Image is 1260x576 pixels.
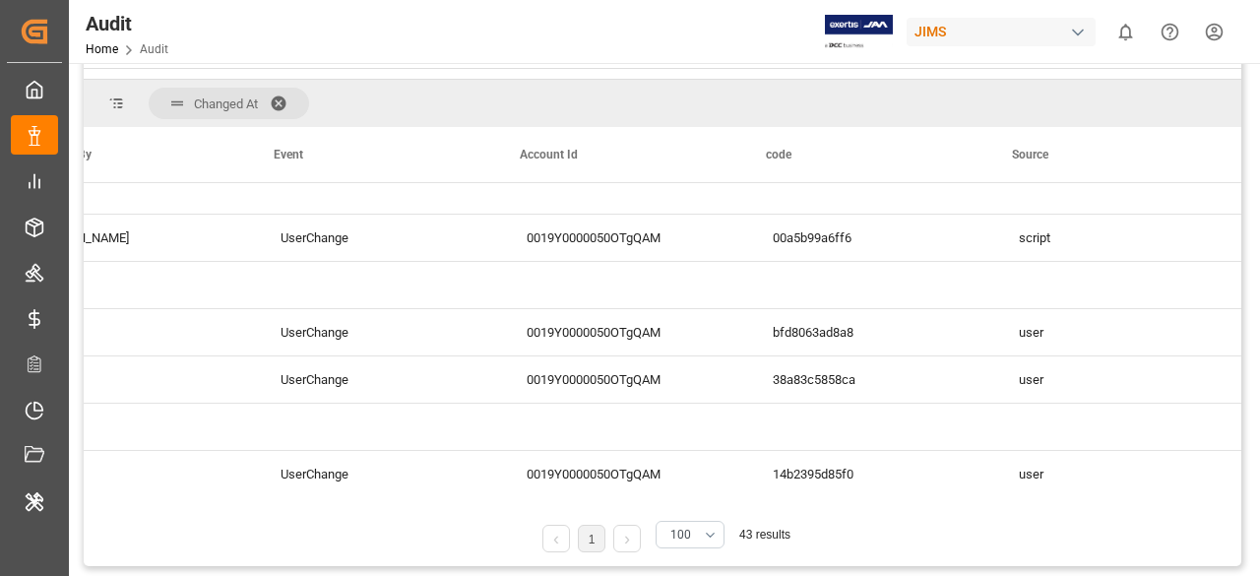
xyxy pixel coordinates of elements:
div: 38a83c5858ca [749,356,995,403]
span: Account Id [520,148,578,161]
span: Changed At [194,96,258,111]
div: Internal [11,356,257,403]
div: 0019Y0000050OTgQAM [503,451,749,497]
span: code [766,148,791,161]
div: UserChange [257,215,503,261]
div: Audit [86,9,168,38]
div: Internal [11,309,257,355]
span: 43 results [739,528,790,542]
div: JIMS [907,18,1096,46]
span: Source [1012,148,1048,161]
button: show 0 new notifications [1103,10,1148,54]
div: UserChange [257,309,503,355]
div: user [995,451,1241,497]
div: user [995,356,1241,403]
li: Previous Page [542,525,570,552]
div: script [995,215,1241,261]
div: bfd8063ad8a8 [749,309,995,355]
img: Exertis%20JAM%20-%20Email%20Logo.jpg_1722504956.jpg [825,15,893,49]
div: 0019Y0000050OTgQAM [503,309,749,355]
li: Next Page [613,525,641,552]
div: [PERSON_NAME] [11,215,257,261]
a: Home [86,42,118,56]
div: 14b2395d85f0 [749,451,995,497]
div: 0019Y0000050OTgQAM [503,356,749,403]
div: UserChange [257,356,503,403]
div: UserChange [257,451,503,497]
div: Internal [11,451,257,497]
span: Event [274,148,303,161]
span: 100 [670,526,691,544]
button: open menu [656,521,724,548]
div: user [995,309,1241,355]
button: Help Center [1148,10,1192,54]
div: 0019Y0000050OTgQAM [503,215,749,261]
a: 1 [589,533,596,546]
div: 00a5b99a6ff6 [749,215,995,261]
button: JIMS [907,13,1103,50]
li: 1 [578,525,605,552]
